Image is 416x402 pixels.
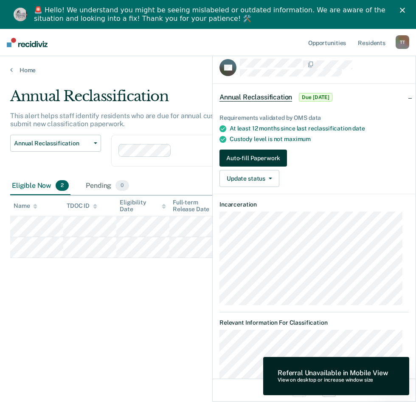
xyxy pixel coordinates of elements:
[14,8,27,21] img: Profile image for Kim
[115,180,129,191] span: 0
[299,93,332,102] span: Due [DATE]
[284,136,311,142] span: maximum
[396,35,409,49] div: T T
[14,202,37,209] div: Name
[230,136,409,143] div: Custody level is not
[173,199,219,213] div: Full-term Release Date
[400,8,408,13] div: Close
[219,201,409,208] dt: Incarceration
[84,177,130,195] div: Pending
[14,140,90,147] span: Annual Reclassification
[67,202,97,209] div: TDOC ID
[219,170,279,187] button: Update status
[213,84,416,111] div: Annual ReclassificationDue [DATE]
[10,112,375,128] p: This alert helps staff identify residents who are due for annual custody reclassification and dir...
[10,88,385,112] div: Annual Reclassification
[120,199,166,213] div: Eligibility Date
[352,125,365,132] span: date
[219,319,409,326] dt: Relevant Information For Classification
[356,29,387,56] a: Residents
[219,93,292,102] span: Annual Reclassification
[219,114,409,122] div: Requirements validated by OMS data
[306,29,348,56] a: Opportunities
[10,66,406,74] a: Home
[7,38,48,47] img: Recidiviz
[213,379,416,401] div: 1 / 2
[278,377,388,383] div: View on desktop or increase window size
[34,6,389,23] div: 🚨 Hello! We understand you might be seeing mislabeled or outdated information. We are aware of th...
[230,125,409,132] div: At least 12 months since last reclassification
[219,150,290,167] a: Auto-fill Paperwork
[56,180,69,191] span: 2
[10,177,70,195] div: Eligible Now
[278,369,388,377] div: Referral Unavailable in Mobile View
[219,150,287,167] button: Auto-fill Paperwork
